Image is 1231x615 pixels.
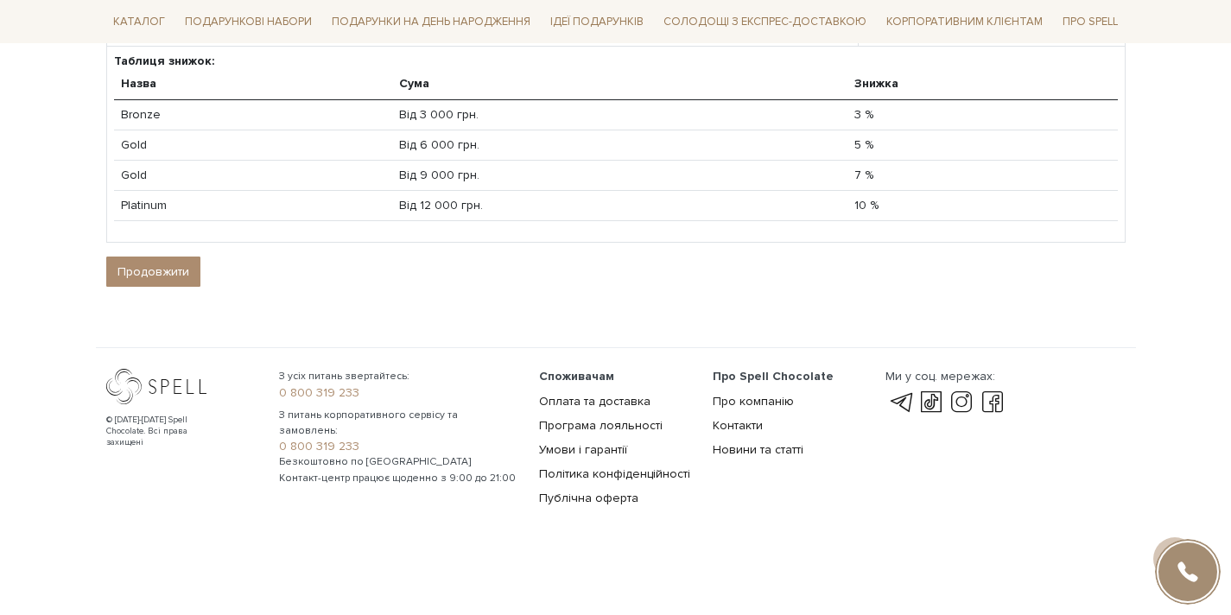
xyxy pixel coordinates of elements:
a: Програма лояльності [539,418,663,433]
td: 3 % [847,99,1118,130]
a: 0 800 319 233 [279,385,518,401]
span: З усіх питань звертайтесь: [279,369,518,384]
span: Про Spell Chocolate [713,369,834,384]
td: Від 9 000 грн. [392,161,847,191]
td: Gold [114,130,392,160]
span: Подарунки на День народження [325,9,537,35]
td: Від 3 000 грн. [392,99,847,130]
td: 10 % [847,191,1118,221]
td: 7 % [847,161,1118,191]
a: Про компанію [713,394,794,409]
a: Політика конфіденційності [539,466,690,481]
a: telegram [885,392,915,413]
span: Контакт-центр працює щоденно з 9:00 до 21:00 [279,471,518,486]
a: Публічна оферта [539,491,638,505]
a: Корпоративним клієнтам [879,7,1050,36]
a: Контакти [713,418,763,433]
td: Від 6 000 грн. [392,130,847,160]
a: Новини та статті [713,442,803,457]
span: З питань корпоративного сервісу та замовлень: [279,408,518,439]
span: Ідеї подарунків [543,9,650,35]
a: instagram [947,392,976,413]
td: 5 % [847,130,1118,160]
a: 0 800 319 233 [279,439,518,454]
a: tik-tok [917,392,946,413]
span: Споживачам [539,369,614,384]
span: Подарункові набори [178,9,319,35]
strong: Сума [399,76,429,91]
a: Солодощі з експрес-доставкою [657,7,873,36]
div: © [DATE]-[DATE] Spell Chocolate. Всі права захищені [106,415,223,448]
span: Про Spell [1056,9,1125,35]
span: Каталог [106,9,172,35]
td: Bronze [114,99,392,130]
strong: Знижка [854,76,898,91]
a: Продовжити [106,257,200,287]
span: Безкоштовно по [GEOGRAPHIC_DATA] [279,454,518,470]
a: Умови і гарантії [539,442,627,457]
strong: Назва [121,76,156,91]
a: Оплата та доставка [539,394,650,409]
td: Від 12 000 грн. [392,191,847,221]
strong: Таблиця знижок: [114,54,214,68]
td: Gold [114,161,392,191]
td: Platinum [114,191,392,221]
div: Ми у соц. мережах: [885,369,1006,384]
a: facebook [978,392,1007,413]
